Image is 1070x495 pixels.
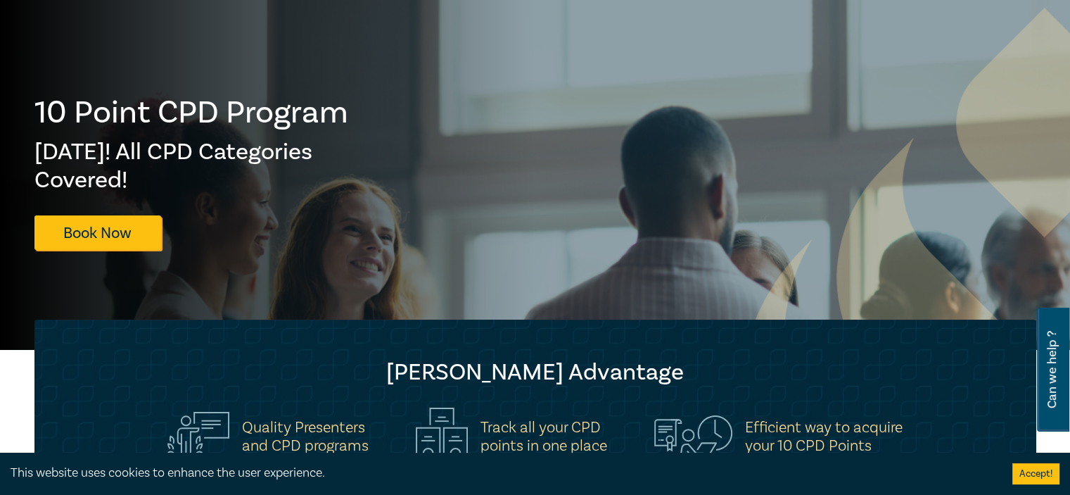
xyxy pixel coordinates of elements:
img: Quality Presenters<br>and CPD programs [167,412,229,462]
img: Efficient way to acquire<br>your 10 CPD Points [654,415,732,458]
h5: Efficient way to acquire your 10 CPD Points [745,418,903,455]
h5: Track all your CPD points in one place [480,418,607,455]
h2: [DATE]! All CPD Categories Covered! [34,138,350,194]
img: Track all your CPD<br>points in one place [416,408,468,465]
span: Can we help ? [1045,316,1059,423]
h5: Quality Presenters and CPD programs [242,418,369,455]
a: Book Now [34,215,161,250]
button: Accept cookies [1012,463,1059,484]
h2: [PERSON_NAME] Advantage [63,358,1008,387]
h1: 10 Point CPD Program [34,94,350,131]
div: This website uses cookies to enhance the user experience. [11,464,991,482]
